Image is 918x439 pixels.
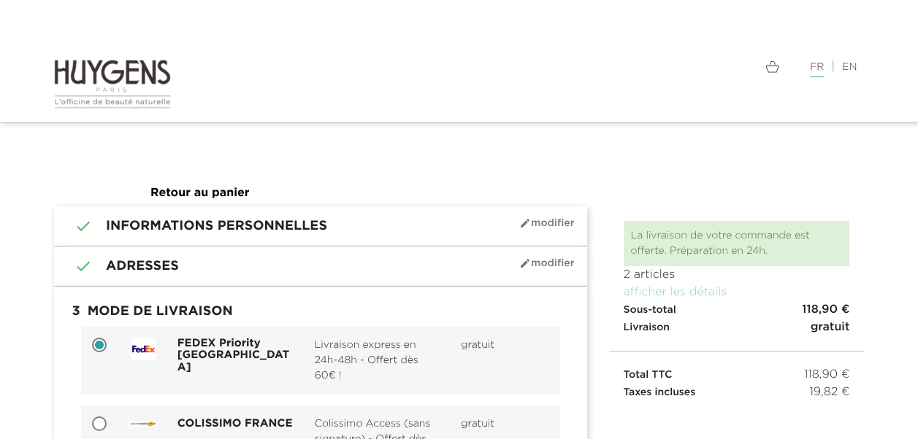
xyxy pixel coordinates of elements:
img: Huygens logo [54,58,172,109]
span: Modifier [519,257,574,269]
p: 2 articles [624,266,850,284]
span: COLISSIMO FRANCE [177,418,293,430]
span: 118,90 € [802,301,849,319]
a: afficher les détails [624,287,727,298]
span: Modifier [519,217,574,229]
img: FEDEX Priority France [131,338,156,360]
a: Retour au panier [150,187,250,199]
i: mode_edit [519,217,531,229]
img: COLISSIMO FRANCE [131,421,156,427]
i: mode_edit [519,257,531,269]
h1: Adresses [65,257,576,275]
span: Sous-total [624,305,676,315]
div: | [470,58,865,76]
span: gratuit [461,419,494,429]
i:  [65,217,84,235]
span: 118,90 € [804,366,849,384]
h1: Informations personnelles [65,217,576,235]
iframe: PayPal Message 1 [624,401,850,424]
span: Taxes incluses [624,387,696,397]
i:  [65,257,84,275]
span: gratuit [461,340,494,350]
span: gratuit [811,319,850,336]
span: 3 [65,298,88,327]
span: Total TTC [624,370,673,380]
span: FEDEX Priority [GEOGRAPHIC_DATA] [177,338,293,374]
span: 19,82 € [809,384,849,401]
h1: Mode de livraison [65,298,576,327]
span: La livraison de votre commande est offerte. Préparation en 24h. [631,230,810,256]
span: Livraison [624,322,670,333]
span: Livraison express en 24h-48h - Offert dès 60€ ! [315,338,439,384]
